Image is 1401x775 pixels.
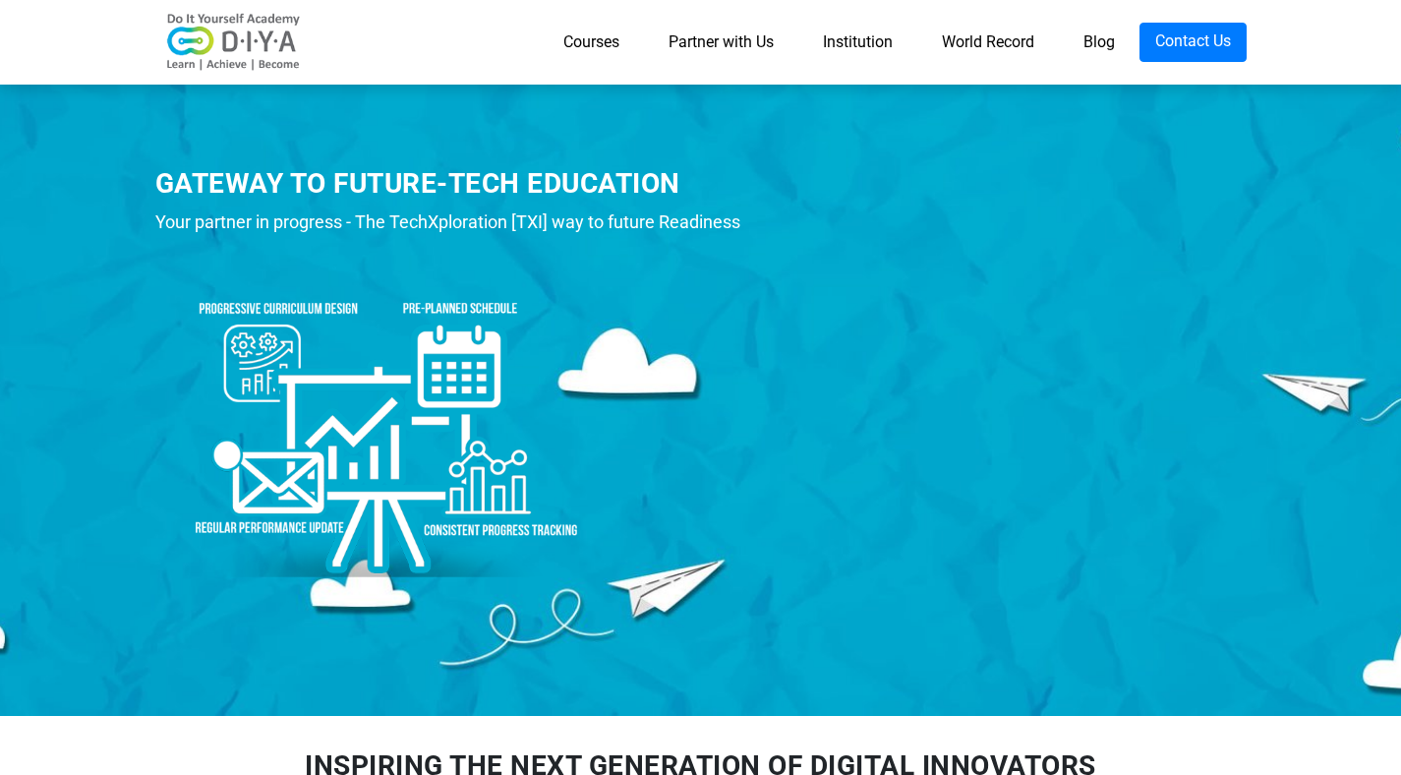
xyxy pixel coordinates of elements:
[155,164,780,203] div: GATEWAY TO FUTURE-TECH EDUCATION
[539,23,644,62] a: Courses
[917,23,1059,62] a: World Record
[155,13,313,72] img: logo-v2.png
[155,208,780,237] div: Your partner in progress - The TechXploration [TXI] way to future Readiness
[155,247,608,586] img: ins-prod1.png
[1139,23,1247,62] a: Contact Us
[644,23,798,62] a: Partner with Us
[798,23,917,62] a: Institution
[1059,23,1139,62] a: Blog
